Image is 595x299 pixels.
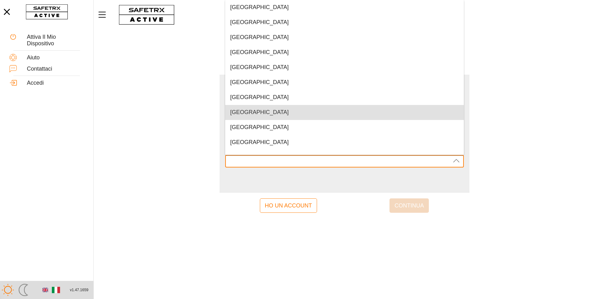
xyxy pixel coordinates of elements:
span: [GEOGRAPHIC_DATA] [230,139,289,145]
div: Attiva Il Mio Dispositivo [27,34,84,47]
span: [GEOGRAPHIC_DATA] [230,154,289,160]
span: [GEOGRAPHIC_DATA] [230,79,289,85]
div: Accedi [27,80,84,87]
span: Ho un account [265,201,312,211]
span: [GEOGRAPHIC_DATA] [230,19,289,25]
span: v1.47.1659 [70,287,88,293]
button: Inglese [40,285,51,295]
img: ModeLight.svg [2,284,14,296]
span: [GEOGRAPHIC_DATA] [230,34,289,40]
button: Continua [389,198,429,213]
button: Italiano [51,285,61,295]
span: [GEOGRAPHIC_DATA] [230,4,289,10]
span: [GEOGRAPHIC_DATA] [230,109,289,115]
a: Ho un account [260,198,317,213]
span: [GEOGRAPHIC_DATA] [230,124,289,130]
img: Help.svg [9,54,17,61]
img: ModeDark.svg [17,284,30,296]
div: Contattaci [27,66,84,72]
img: en.svg [42,287,48,293]
img: ContactUs.svg [9,65,17,72]
img: it.svg [52,286,60,294]
button: v1.47.1659 [66,285,92,295]
span: Continua [394,200,424,212]
span: [GEOGRAPHIC_DATA] [230,49,289,55]
span: [GEOGRAPHIC_DATA] [230,94,289,100]
button: Menu [97,8,112,21]
span: [GEOGRAPHIC_DATA] [230,64,289,70]
div: Aiuto [27,54,84,61]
